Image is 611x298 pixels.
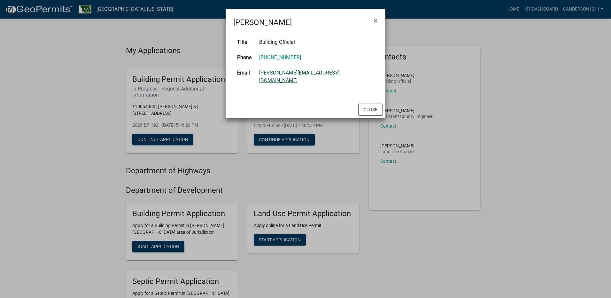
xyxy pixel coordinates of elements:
td: Building Official [255,35,378,50]
h4: [PERSON_NAME] [233,17,292,28]
button: Close [368,12,383,29]
a: [PERSON_NAME][EMAIL_ADDRESS][DOMAIN_NAME] [259,70,340,83]
a: [PHONE_NUMBER] [259,54,301,60]
span: × [374,16,378,25]
th: Title [233,35,255,50]
button: Close [358,104,383,116]
th: Phone [233,50,255,65]
th: Email [233,65,255,88]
